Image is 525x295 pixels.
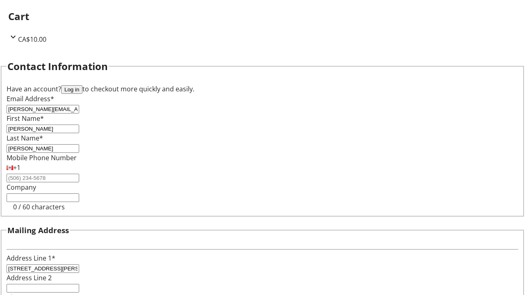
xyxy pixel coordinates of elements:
label: Address Line 2 [7,273,52,282]
h3: Mailing Address [7,225,69,236]
div: Have an account? to checkout more quickly and easily. [7,84,518,94]
label: First Name* [7,114,44,123]
tr-character-limit: 0 / 60 characters [13,202,65,211]
label: Mobile Phone Number [7,153,77,162]
input: (506) 234-5678 [7,174,79,182]
h2: Cart [8,9,517,24]
h2: Contact Information [7,59,108,74]
label: Last Name* [7,134,43,143]
input: Address [7,264,79,273]
label: Company [7,183,36,192]
span: CA$10.00 [18,35,46,44]
label: Email Address* [7,94,54,103]
button: Log in [61,85,82,94]
label: Address Line 1* [7,254,55,263]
